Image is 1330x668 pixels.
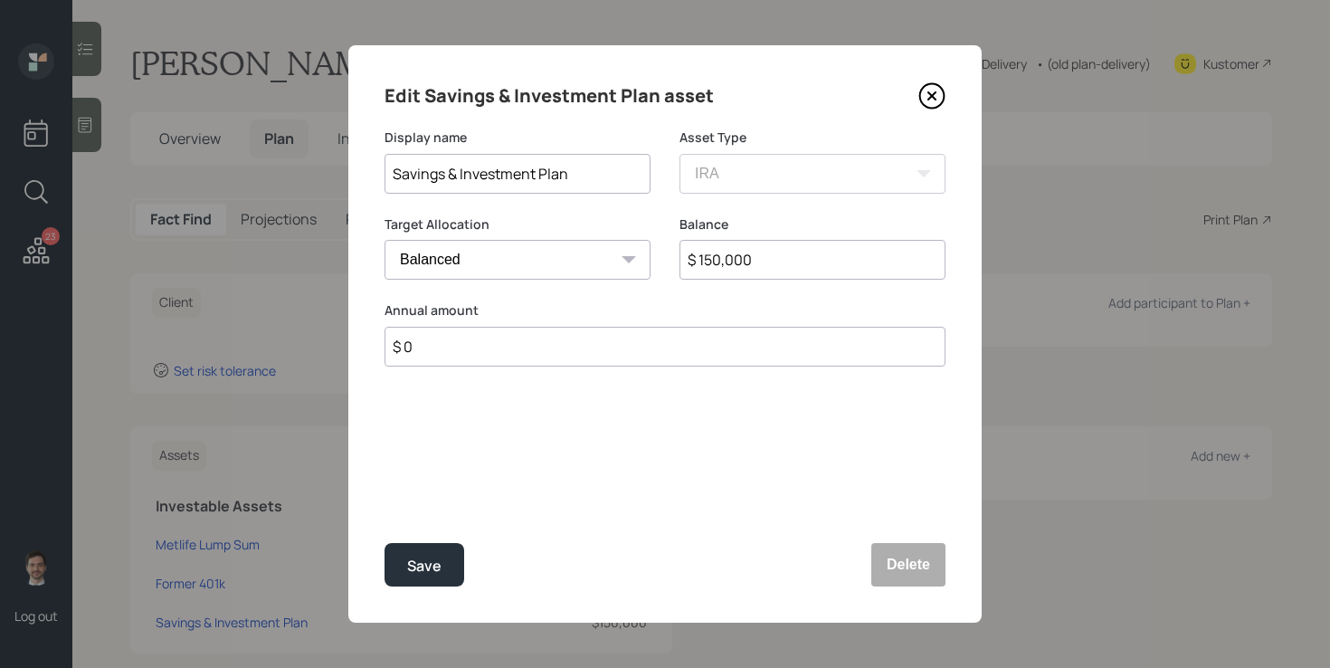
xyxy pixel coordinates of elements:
[679,129,945,147] label: Asset Type
[385,129,651,147] label: Display name
[385,301,945,320] label: Annual amount
[385,543,464,587] button: Save
[871,543,945,587] button: Delete
[385,81,714,110] h4: Edit Savings & Investment Plan asset
[385,215,651,234] label: Target Allocation
[407,554,442,578] div: Save
[679,215,945,234] label: Balance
